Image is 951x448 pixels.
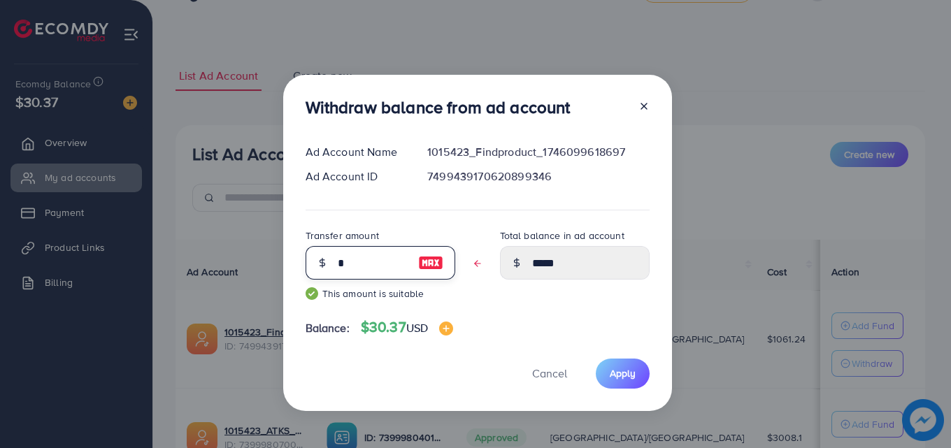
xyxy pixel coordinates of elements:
[416,168,660,185] div: 7499439170620899346
[306,229,379,243] label: Transfer amount
[515,359,585,389] button: Cancel
[306,320,350,336] span: Balance:
[416,144,660,160] div: 1015423_Findproduct_1746099618697
[361,319,453,336] h4: $30.37
[306,97,571,117] h3: Withdraw balance from ad account
[596,359,650,389] button: Apply
[306,287,318,300] img: guide
[500,229,624,243] label: Total balance in ad account
[418,254,443,271] img: image
[306,287,455,301] small: This amount is suitable
[294,168,417,185] div: Ad Account ID
[406,320,428,335] span: USD
[294,144,417,160] div: Ad Account Name
[439,321,453,335] img: image
[532,366,567,381] span: Cancel
[610,366,636,380] span: Apply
